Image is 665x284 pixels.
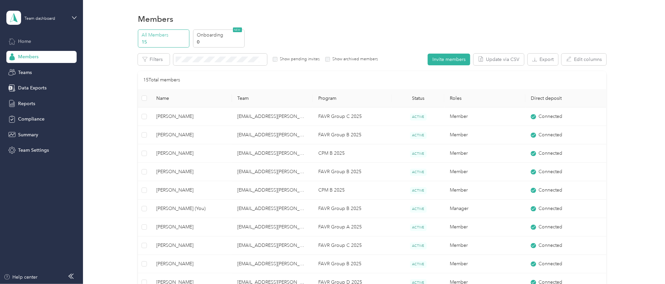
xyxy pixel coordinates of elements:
td: Member [444,236,525,255]
span: Connected [538,113,562,120]
th: Roles [444,89,525,108]
span: [PERSON_NAME] [156,168,227,175]
td: Member [444,181,525,200]
td: Olivia Pechatsko [151,218,232,236]
span: Name [156,95,227,101]
td: nikki.cavender@optioncare.com [232,126,313,144]
label: Show archived members [330,56,378,62]
span: ACTIVE [410,242,427,250]
th: Direct deposit [525,89,606,108]
span: Connected [538,205,562,212]
td: Angela A. Perry [151,255,232,273]
button: Filters [138,54,170,65]
span: Summary [18,131,38,138]
button: Invite members [428,54,470,65]
td: James Mascaro [151,144,232,163]
span: Data Exports [18,84,47,91]
td: FAVR Group B 2025 [313,255,392,273]
td: Manager [444,200,525,218]
button: Export [528,54,558,65]
td: CPM B 2025 [313,144,392,163]
td: Tami Prah [151,181,232,200]
span: ACTIVE [410,224,427,231]
span: Connected [538,260,562,268]
span: Reports [18,100,35,107]
span: Connected [538,187,562,194]
span: ACTIVE [410,187,427,194]
span: Connected [538,223,562,231]
span: Compliance [18,116,45,123]
p: 15 Total members [143,76,180,84]
td: Member [444,218,525,236]
button: Edit columns [562,54,606,65]
span: Members [18,53,38,60]
span: ACTIVE [410,169,427,176]
span: [PERSON_NAME] [156,223,227,231]
td: FAVR Group B 2025 [313,200,392,218]
span: Connected [538,131,562,139]
td: nikki.cavender@optioncare.com [232,144,313,163]
span: Connected [538,242,562,249]
td: nikki.cavender@optioncare.com [232,218,313,236]
span: [PERSON_NAME] [156,150,227,157]
td: Member [444,126,525,144]
span: [PERSON_NAME] [156,242,227,249]
button: Update via CSV [474,54,524,65]
td: Billie Jo Johnson [151,108,232,126]
span: [PERSON_NAME] [156,187,227,194]
th: Team [232,89,313,108]
td: FAVR Group C 2025 [313,108,392,126]
td: nikki.cavender@optioncare.com [232,255,313,273]
td: Molly Johnson [151,236,232,255]
span: ACTIVE [410,132,427,139]
span: Team Settings [18,147,49,154]
iframe: Everlance-gr Chat Button Frame [628,246,665,284]
span: ACTIVE [410,206,427,213]
span: [PERSON_NAME] [156,260,227,268]
span: ACTIVE [410,150,427,157]
td: FAVR Group B 2025 [313,126,392,144]
td: nikki.cavender@optioncare.com [232,236,313,255]
td: Rosemarie Angelo [151,163,232,181]
td: Member [444,108,525,126]
td: Member [444,163,525,181]
td: FAVR Group C 2025 [313,236,392,255]
td: FAVR Group A 2025 [313,218,392,236]
span: ACTIVE [410,114,427,121]
p: 0 [197,39,242,46]
td: nikki.cavender@optioncare.com [232,200,313,218]
td: CPM B 2025 [313,181,392,200]
span: NEW [233,27,242,32]
span: [PERSON_NAME] [156,113,227,120]
span: ACTIVE [410,261,427,268]
td: April Jenkins [151,126,232,144]
td: nikki.cavender@optioncare.com [232,163,313,181]
td: Member [444,144,525,163]
span: [PERSON_NAME] (You) [156,205,227,212]
th: Status [392,89,444,108]
td: nikki.cavender@optioncare.com [232,181,313,200]
label: Show pending invites [277,56,320,62]
span: Home [18,38,31,45]
th: Name [151,89,232,108]
span: [PERSON_NAME] [156,131,227,139]
td: Member [444,255,525,273]
h1: Members [138,15,173,22]
p: 15 [142,39,187,46]
span: Connected [538,168,562,175]
p: All Members [142,31,187,39]
div: Team dashboard [24,17,55,21]
span: Connected [538,150,562,157]
td: Nikki Cavender (You) [151,200,232,218]
button: Help center [4,274,38,281]
span: Teams [18,69,32,76]
p: Onboarding [197,31,242,39]
th: Program [313,89,392,108]
td: FAVR Group B 2025 [313,163,392,181]
td: nikki.cavender@optioncare.com [232,108,313,126]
